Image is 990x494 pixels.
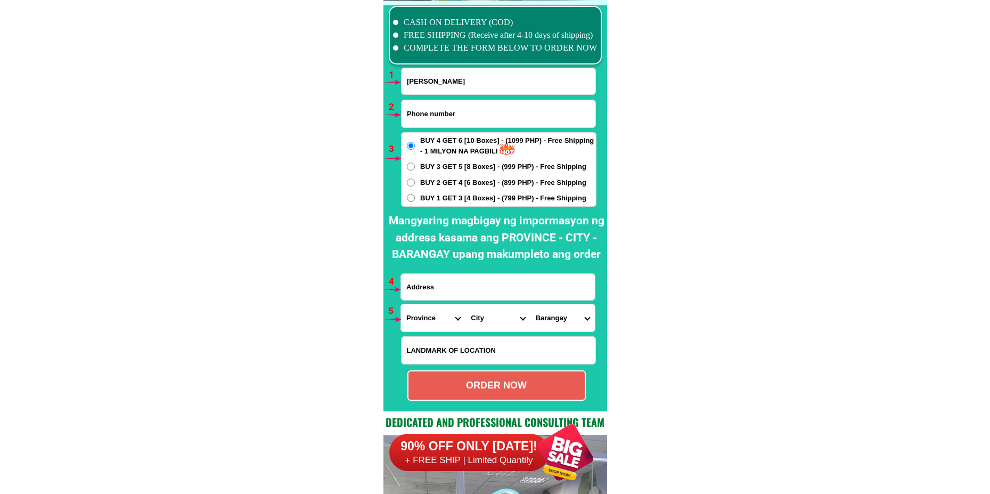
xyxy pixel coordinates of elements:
span: BUY 4 GET 6 [10 Boxes] - (1099 PHP) - Free Shipping - 1 MILYON NA PAGBILI [420,135,596,156]
span: BUY 3 GET 5 [8 Boxes] - (999 PHP) - Free Shipping [420,161,586,172]
input: Input address [401,274,595,300]
h6: 90% OFF ONLY [DATE]! [389,439,549,455]
h6: 4 [389,275,401,289]
input: BUY 3 GET 5 [8 Boxes] - (999 PHP) - Free Shipping [407,163,415,171]
h6: 2 [389,100,401,114]
input: BUY 4 GET 6 [10 Boxes] - (1099 PHP) - Free Shipping - 1 MILYON NA PAGBILI [407,142,415,150]
h2: Mangyaring magbigay ng impormasyon ng address kasama ang PROVINCE - CITY - BARANGAY upang makumpl... [386,213,607,263]
li: CASH ON DELIVERY (COD) [393,16,598,29]
input: BUY 1 GET 3 [4 Boxes] - (799 PHP) - Free Shipping [407,194,415,202]
input: Input LANDMARKOFLOCATION [402,337,595,364]
h6: 5 [388,304,400,318]
select: Select commune [530,304,595,331]
input: Input phone_number [402,100,595,127]
h6: 3 [389,142,401,156]
select: Select province [401,304,465,331]
li: COMPLETE THE FORM BELOW TO ORDER NOW [393,42,598,54]
li: FREE SHIPPING (Receive after 4-10 days of shipping) [393,29,598,42]
h2: Dedicated and professional consulting team [383,414,607,430]
input: Input full_name [402,68,595,94]
div: ORDER NOW [408,378,585,393]
span: BUY 1 GET 3 [4 Boxes] - (799 PHP) - Free Shipping [420,193,586,204]
span: BUY 2 GET 4 [6 Boxes] - (899 PHP) - Free Shipping [420,177,586,188]
h6: + FREE SHIP | Limited Quantily [389,455,549,466]
select: Select district [465,304,530,331]
h6: 1 [389,68,401,82]
input: BUY 2 GET 4 [6 Boxes] - (899 PHP) - Free Shipping [407,179,415,187]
